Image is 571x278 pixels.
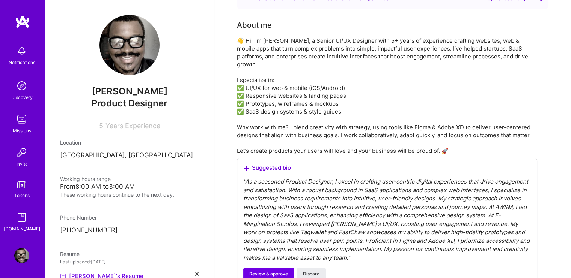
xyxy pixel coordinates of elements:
span: 5 [99,122,103,130]
img: teamwork [14,112,29,127]
img: User Avatar [14,248,29,263]
span: Phone Number [60,214,97,221]
div: Tokens [14,191,30,199]
img: logo [15,15,30,28]
img: Invite [14,145,29,160]
i: icon Close [195,272,199,276]
div: Notifications [9,58,35,66]
a: User Avatar [12,248,31,263]
div: Suggested bio [243,164,531,172]
span: Years Experience [105,122,160,130]
div: Missions [13,127,31,135]
i: icon SuggestedTeams [243,165,249,171]
span: Review & approve [249,271,288,277]
span: [PERSON_NAME] [60,86,199,97]
div: 👋 Hi, I’m [PERSON_NAME], a Senior UI/UX Designer with 5+ years of experience crafting websites, w... [237,37,537,155]
div: Invite [16,160,28,168]
span: Working hours range [60,176,111,182]
div: Discovery [11,93,33,101]
img: tokens [17,181,26,188]
img: discovery [14,78,29,93]
div: [DOMAIN_NAME] [4,225,40,233]
span: Discard [303,271,320,277]
div: These working hours continue to the next day. [60,191,199,199]
div: " As a seasoned Product Designer, I excel in crafting user-centric digital experiences that drive... [243,178,531,262]
div: About me [237,19,272,31]
div: Location [60,139,199,146]
div: From 8:00 AM to 3:00 AM [60,183,199,191]
img: User Avatar [99,15,160,75]
p: [GEOGRAPHIC_DATA], [GEOGRAPHIC_DATA] [60,151,199,160]
span: Resume [60,251,80,257]
img: guide book [14,210,29,225]
p: [PHONE_NUMBER] [60,226,199,235]
span: Product Designer [92,98,167,109]
img: bell [14,43,29,58]
div: Last uploaded: [DATE] [60,258,199,266]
